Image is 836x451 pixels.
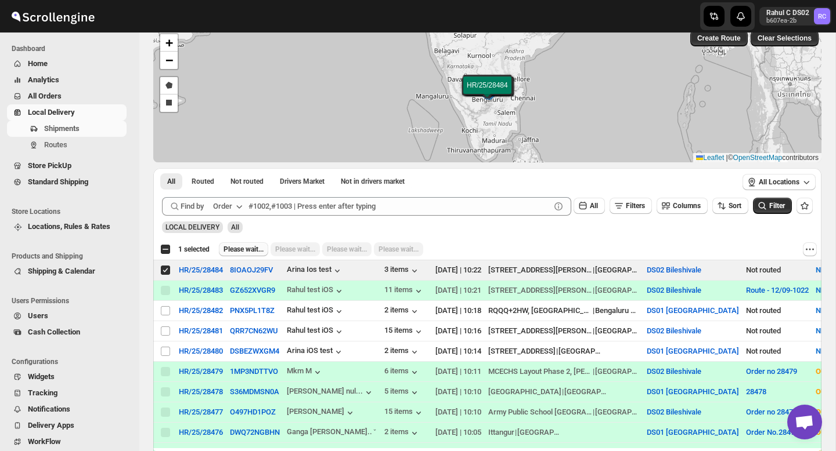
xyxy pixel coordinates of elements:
div: HR/25/28482 [179,306,223,315]
div: [STREET_ADDRESS][PERSON_NAME] [488,264,592,276]
img: Marker [479,86,496,99]
button: DS01 [GEOGRAPHIC_DATA] [647,306,739,315]
span: Shipments [44,124,80,133]
button: HR/25/28479 [179,367,223,376]
span: Routed [192,177,214,186]
button: Analytics [7,72,127,88]
button: Mkm M [287,366,323,378]
button: All [574,198,605,214]
div: [GEOGRAPHIC_DATA] [595,285,640,296]
span: − [165,53,173,67]
div: 2 items [384,427,420,439]
span: Not routed [230,177,264,186]
button: 6 items [384,366,420,378]
div: Open chat [787,405,822,439]
div: | [488,406,640,418]
div: Not routed [746,264,809,276]
button: S36MDMSN0A [230,387,279,396]
span: NEW [816,326,831,335]
div: Rahul test iOS [287,305,345,317]
div: [STREET_ADDRESS][PERSON_NAME] [488,285,592,296]
div: 11 items [384,285,424,297]
span: Local Delivery [28,108,75,117]
img: Marker [479,85,496,97]
div: [GEOGRAPHIC_DATA] [595,406,640,418]
div: 2 items [384,346,420,358]
div: | [488,325,640,337]
div: [DATE] | 10:05 [435,427,481,438]
button: DS02 Bileshivale [647,326,701,335]
span: Standard Shipping [28,177,88,186]
span: All [167,177,175,186]
button: HR/25/28483 [179,286,223,294]
text: RC [818,13,826,20]
button: [PERSON_NAME] nul... [287,387,374,398]
span: Delivery Apps [28,421,74,430]
div: [GEOGRAPHIC_DATA] [595,264,640,276]
span: Notifications [28,405,70,413]
span: Widgets [28,372,55,381]
button: DS01 [GEOGRAPHIC_DATA] [647,387,739,396]
button: HR/25/28480 [179,347,223,355]
button: HR/25/28476 [179,428,223,437]
button: Order no 28479 [746,367,797,376]
button: Shipping & Calendar [7,263,127,279]
button: [PERSON_NAME] [287,407,356,419]
button: Filter [753,198,792,214]
span: Not in drivers market [341,177,405,186]
span: Sort [729,202,741,210]
div: Army Public School [GEOGRAPHIC_DATA][PERSON_NAME][GEOGRAPHIC_DATA] [GEOGRAPHIC_DATA] [488,406,592,418]
div: Order [213,201,232,212]
a: Leaflet [696,154,724,162]
button: 28478 [746,387,766,396]
span: Create Route [697,34,741,43]
button: 1MP3NDTTVO [230,367,278,376]
button: Unrouted [224,173,271,190]
button: All [160,173,182,190]
button: Cash Collection [7,324,127,340]
button: Routed [185,173,221,190]
button: HR/25/28484 [179,265,223,274]
div: [GEOGRAPHIC_DATA] [595,325,640,337]
span: All Locations [759,177,799,187]
div: [GEOGRAPHIC_DATA] [564,386,610,398]
button: Route - 12/09-1022 [746,286,809,294]
img: Marker [478,86,496,99]
span: Dashboard [12,44,131,53]
div: [DATE] | 10:21 [435,285,481,296]
span: NEW [816,347,831,355]
div: 5 items [384,387,420,398]
button: DS02 Bileshivale [647,286,701,294]
div: Ittangur [488,427,514,438]
button: Create Route [690,30,748,46]
button: Locations, Rules & Rates [7,219,127,235]
div: [PERSON_NAME] nul... [287,387,363,395]
button: DS02 Bileshivale [647,265,701,274]
button: User menu [759,7,831,26]
div: | [488,305,640,317]
div: [DATE] | 10:10 [435,406,481,418]
div: Not routed [746,325,809,337]
div: Not routed [746,345,809,357]
div: [STREET_ADDRESS] [488,345,556,357]
button: 2 items [384,305,420,317]
button: Arina iOS test [287,346,344,358]
button: DS01 [GEOGRAPHIC_DATA] [647,428,739,437]
span: Drivers Market [280,177,325,186]
button: 15 items [384,326,424,337]
span: WorkFlow [28,437,61,446]
div: [GEOGRAPHIC_DATA] [595,366,640,377]
div: [GEOGRAPHIC_DATA] [517,427,563,438]
button: Rahul test iOS [287,285,345,297]
span: Users Permissions [12,296,131,305]
span: NEW [816,286,831,294]
div: [GEOGRAPHIC_DATA] [488,386,561,398]
button: Un-claimable [334,173,412,190]
a: Draw a polygon [160,77,178,94]
a: Zoom in [160,34,178,52]
span: Cash Collection [28,328,80,336]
